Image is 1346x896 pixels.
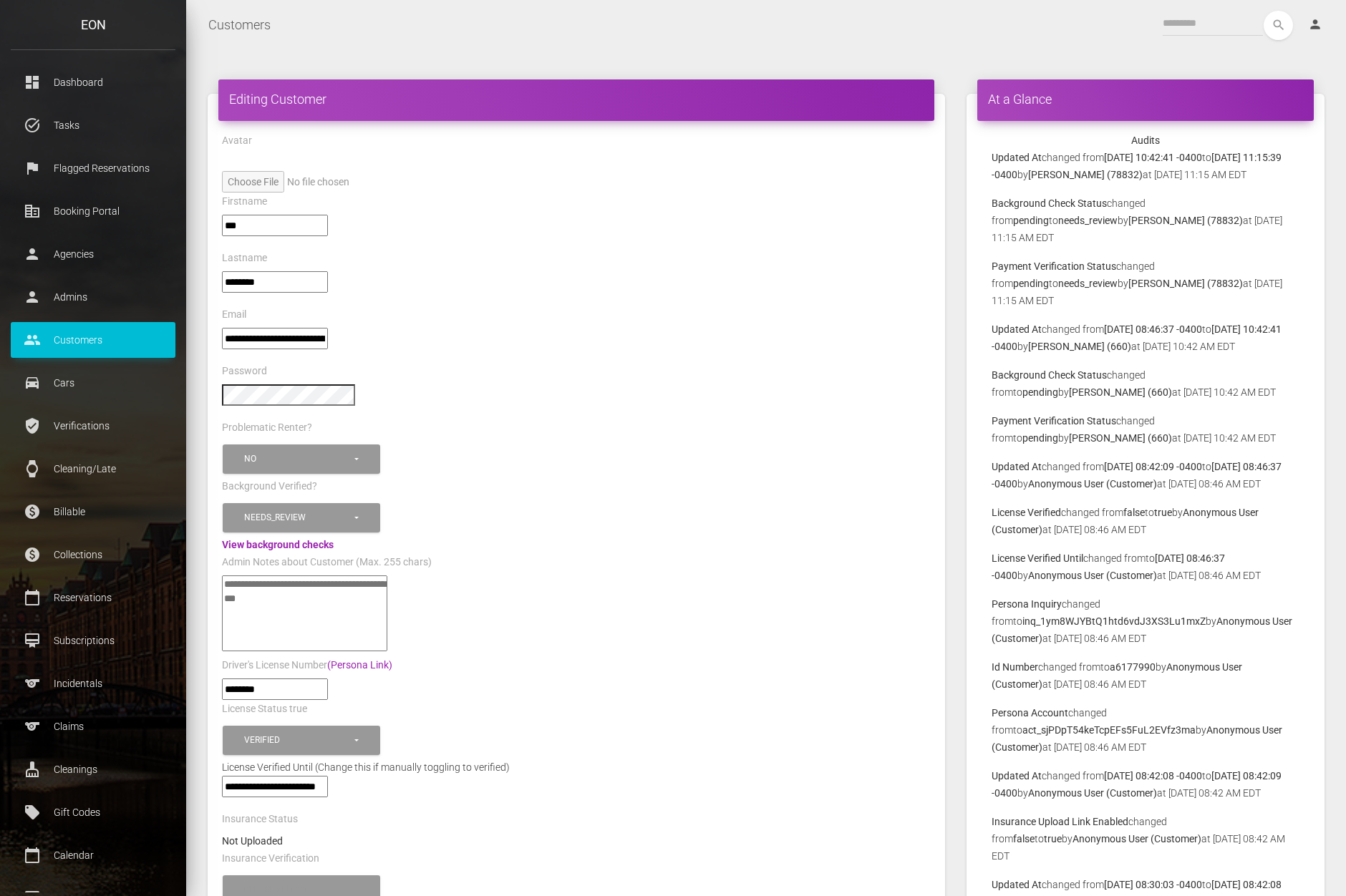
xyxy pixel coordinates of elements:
[21,501,165,522] p: Billable
[21,115,165,136] p: Tasks
[223,444,380,474] button: No
[1308,17,1322,31] i: person
[992,195,1299,246] p: changed from to by at [DATE] 11:15 AM EDT
[992,415,1116,427] b: Payment Verification Status
[211,759,941,776] div: License Verified Until (Change this if manually toggling to verified)
[1028,169,1143,180] b: [PERSON_NAME] (78832)
[1028,787,1157,799] b: Anonymous User (Customer)
[21,544,165,565] p: Collections
[992,366,1299,401] p: changed from to by at [DATE] 10:42 AM EDT
[1028,478,1157,490] b: Anonymous User (Customer)
[21,844,165,866] p: Calendar
[992,770,1042,781] b: Updated At
[1022,615,1206,627] b: inq_1ym8WJYBtQ1htd6vdJ3XS3Lu1mxZ
[21,630,165,651] p: Subscriptions
[1058,215,1118,226] b: needs_review
[1073,833,1201,844] b: Anonymous User (Customer)
[1013,833,1035,844] b: false
[992,321,1299,355] p: changed from to by at [DATE] 10:42 AM EDT
[11,580,175,615] a: calendar_today Reservations
[223,726,380,755] button: Verified
[992,658,1299,693] p: changed from to by at [DATE] 08:46 AM EDT
[21,802,165,823] p: Gift Codes
[11,279,175,315] a: person Admins
[1104,323,1202,335] b: [DATE] 08:46:37 -0400
[1104,461,1202,472] b: [DATE] 08:42:09 -0400
[992,595,1299,647] p: changed from to by at [DATE] 08:46 AM EDT
[1110,661,1156,673] b: a6177990
[992,323,1042,335] b: Updated At
[992,767,1299,802] p: changed from to by at [DATE] 08:42 AM EDT
[1297,11,1335,39] a: person
[992,550,1299,584] p: changed from to by at [DATE] 08:46 AM EDT
[1104,770,1202,781] b: [DATE] 08:42:08 -0400
[21,286,165,308] p: Admins
[1264,11,1293,40] button: search
[11,708,175,744] a: sports Claims
[222,195,267,209] label: Firstname
[229,90,924,108] h4: Editing Customer
[244,734,352,746] div: Verified
[992,813,1299,865] p: changed from to by at [DATE] 08:42 AM EDT
[222,852,319,866] label: Insurance Verification
[222,812,298,827] label: Insurance Status
[992,661,1038,673] b: Id Number
[992,879,1042,890] b: Updated At
[1028,570,1157,581] b: Anonymous User (Customer)
[1128,278,1243,289] b: [PERSON_NAME] (78832)
[992,260,1116,272] b: Payment Verification Status
[21,372,165,394] p: Cars
[222,702,307,716] label: License Status true
[21,458,165,479] p: Cleaning/Late
[222,308,246,322] label: Email
[11,537,175,573] a: paid Collections
[1104,152,1202,163] b: [DATE] 10:42:41 -0400
[1028,341,1131,352] b: [PERSON_NAME] (660)
[11,837,175,873] a: calendar_today Calendar
[992,552,1083,564] b: License Verified Until
[21,72,165,93] p: Dashboard
[11,64,175,100] a: dashboard Dashboard
[244,453,352,465] div: No
[1123,507,1145,518] b: false
[992,704,1299,756] p: changed from to by at [DATE] 08:46 AM EDT
[21,673,165,694] p: Incidentals
[992,412,1299,447] p: changed from to by at [DATE] 10:42 AM EDT
[21,759,165,780] p: Cleanings
[21,157,165,179] p: Flagged Reservations
[222,364,267,379] label: Password
[988,90,1303,108] h4: At a Glance
[1154,507,1172,518] b: true
[222,134,252,148] label: Avatar
[11,193,175,229] a: corporate_fare Booking Portal
[11,494,175,530] a: paid Billable
[21,716,165,737] p: Claims
[992,507,1061,518] b: License Verified
[11,365,175,401] a: drive_eta Cars
[222,658,392,673] label: Driver's License Number
[992,258,1299,309] p: changed from to by at [DATE] 11:15 AM EDT
[21,243,165,265] p: Agencies
[21,415,165,437] p: Verifications
[222,251,267,266] label: Lastname
[992,458,1299,492] p: changed from to by at [DATE] 08:46 AM EDT
[223,503,380,532] button: Needs_review
[1022,724,1196,736] b: act_sjPDpT54keTcpEFs5FuL2EVfz3ma
[11,751,175,787] a: cleaning_services Cleanings
[11,408,175,444] a: verified_user Verifications
[208,7,271,43] a: Customers
[1013,278,1049,289] b: pending
[21,329,165,351] p: Customers
[1069,432,1172,444] b: [PERSON_NAME] (660)
[992,504,1299,538] p: changed from to by at [DATE] 08:46 AM EDT
[11,623,175,658] a: card_membership Subscriptions
[992,152,1042,163] b: Updated At
[11,794,175,830] a: local_offer Gift Codes
[244,884,352,896] div: Please select
[992,707,1068,719] b: Persona Account
[11,666,175,701] a: sports Incidentals
[244,512,352,524] div: Needs_review
[11,236,175,272] a: person Agencies
[992,198,1107,209] b: Background Check Status
[992,816,1128,827] b: Insurance Upload Link Enabled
